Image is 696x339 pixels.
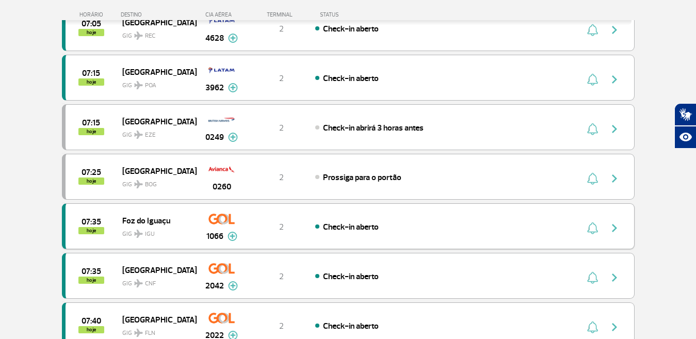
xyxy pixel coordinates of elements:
[196,11,248,18] div: CIA AÉREA
[608,123,621,135] img: seta-direita-painel-voo.svg
[145,279,156,288] span: CNF
[587,24,598,36] img: sino-painel-voo.svg
[78,277,104,284] span: hoje
[78,227,104,234] span: hoje
[122,75,188,90] span: GIG
[205,280,224,292] span: 2042
[674,126,696,149] button: Abrir recursos assistivos.
[279,321,284,331] span: 2
[78,29,104,36] span: hoje
[122,263,188,277] span: [GEOGRAPHIC_DATA]
[122,164,188,177] span: [GEOGRAPHIC_DATA]
[608,24,621,36] img: seta-direita-painel-voo.svg
[78,177,104,185] span: hoje
[134,180,143,188] img: destiny_airplane.svg
[82,20,101,27] span: 2025-08-27 07:05:00
[78,78,104,86] span: hoje
[315,11,399,18] div: STATUS
[122,273,188,288] span: GIG
[121,11,196,18] div: DESTINO
[323,123,424,133] span: Check-in abrirá 3 horas antes
[145,131,156,140] span: EZE
[145,180,157,189] span: BOG
[134,279,143,287] img: destiny_airplane.svg
[608,222,621,234] img: seta-direita-painel-voo.svg
[674,103,696,126] button: Abrir tradutor de língua de sinais.
[122,224,188,239] span: GIG
[122,115,188,128] span: [GEOGRAPHIC_DATA]
[122,174,188,189] span: GIG
[279,172,284,183] span: 2
[78,326,104,333] span: hoje
[145,81,156,90] span: POA
[608,321,621,333] img: seta-direita-painel-voo.svg
[82,169,101,176] span: 2025-08-27 07:25:00
[587,123,598,135] img: sino-painel-voo.svg
[205,32,224,44] span: 4628
[122,65,188,78] span: [GEOGRAPHIC_DATA]
[279,222,284,232] span: 2
[323,321,379,331] span: Check-in aberto
[279,73,284,84] span: 2
[205,131,224,143] span: 0249
[228,83,238,92] img: mais-info-painel-voo.svg
[279,24,284,34] span: 2
[122,26,188,41] span: GIG
[82,70,100,77] span: 2025-08-27 07:15:00
[122,323,188,338] span: GIG
[145,329,155,338] span: FLN
[587,172,598,185] img: sino-painel-voo.svg
[82,119,100,126] span: 2025-08-27 07:15:00
[323,222,379,232] span: Check-in aberto
[82,317,101,325] span: 2025-08-27 07:40:00
[674,103,696,149] div: Plugin de acessibilidade da Hand Talk.
[228,232,237,241] img: mais-info-painel-voo.svg
[206,230,223,243] span: 1066
[608,271,621,284] img: seta-direita-painel-voo.svg
[134,31,143,40] img: destiny_airplane.svg
[122,214,188,227] span: Foz do Iguaçu
[608,73,621,86] img: seta-direita-painel-voo.svg
[279,271,284,282] span: 2
[587,222,598,234] img: sino-painel-voo.svg
[82,268,101,275] span: 2025-08-27 07:35:00
[587,321,598,333] img: sino-painel-voo.svg
[122,313,188,326] span: [GEOGRAPHIC_DATA]
[205,82,224,94] span: 3962
[323,24,379,34] span: Check-in aberto
[134,81,143,89] img: destiny_airplane.svg
[587,73,598,86] img: sino-painel-voo.svg
[248,11,315,18] div: TERMINAL
[134,131,143,139] img: destiny_airplane.svg
[323,73,379,84] span: Check-in aberto
[122,125,188,140] span: GIG
[145,31,155,41] span: REC
[323,271,379,282] span: Check-in aberto
[323,172,401,183] span: Prossiga para o portão
[279,123,284,133] span: 2
[587,271,598,284] img: sino-painel-voo.svg
[228,34,238,43] img: mais-info-painel-voo.svg
[78,128,104,135] span: hoje
[213,181,231,193] span: 0260
[65,11,121,18] div: HORÁRIO
[608,172,621,185] img: seta-direita-painel-voo.svg
[134,329,143,337] img: destiny_airplane.svg
[228,133,238,142] img: mais-info-painel-voo.svg
[228,281,238,290] img: mais-info-painel-voo.svg
[82,218,101,225] span: 2025-08-27 07:35:00
[145,230,155,239] span: IGU
[134,230,143,238] img: destiny_airplane.svg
